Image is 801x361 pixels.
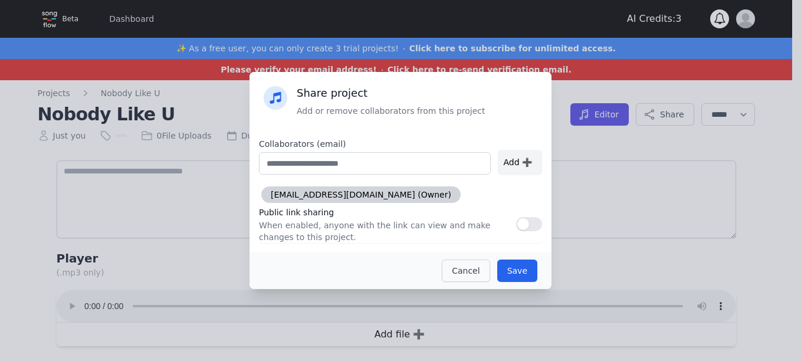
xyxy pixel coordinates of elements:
[297,105,485,117] p: Add or remove collaborators from this project
[497,260,537,282] button: Save
[297,86,485,100] h3: Share project
[259,219,516,243] span: When enabled, anyone with the link can view and make changes to this project.
[259,138,542,150] label: Collaborators (email)
[442,260,490,282] button: Cancel
[261,186,461,203] div: [EMAIL_ADDRESS][DOMAIN_NAME] (Owner)
[498,150,542,175] div: Add ➕
[259,205,516,219] span: Public link sharing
